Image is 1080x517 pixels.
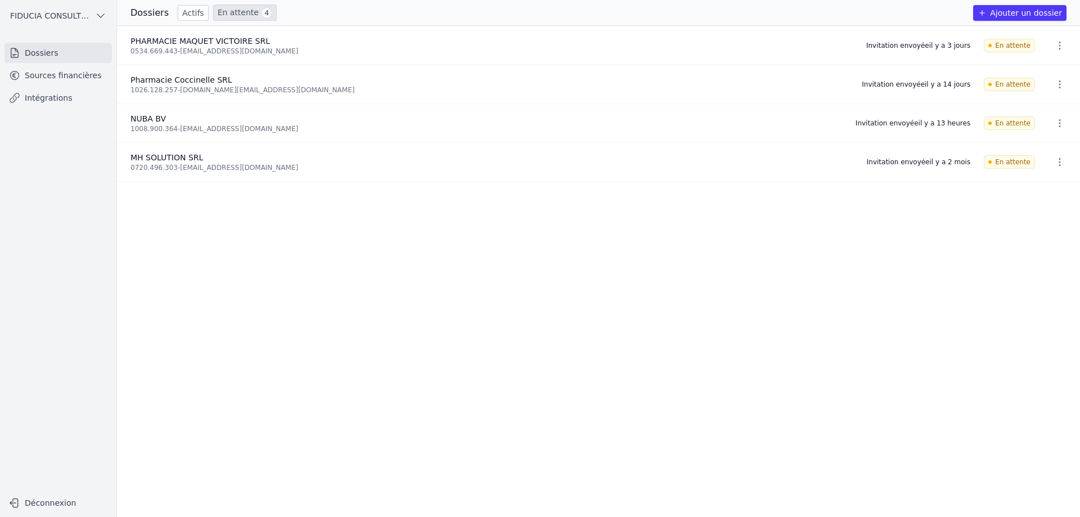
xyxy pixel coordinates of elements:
[130,124,842,133] div: 1008.900.364 - [EMAIL_ADDRESS][DOMAIN_NAME]
[4,88,112,108] a: Intégrations
[261,7,272,19] span: 4
[178,5,209,21] a: Actifs
[984,155,1035,169] span: En attente
[984,116,1035,130] span: En attente
[130,75,232,84] span: Pharmacie Coccinelle SRL
[130,6,169,20] h3: Dossiers
[866,41,970,50] div: Invitation envoyée il y a 3 jours
[4,65,112,86] a: Sources financières
[4,43,112,63] a: Dossiers
[984,39,1035,52] span: En attente
[4,494,112,512] button: Déconnexion
[130,153,203,162] span: MH SOLUTION SRL
[973,5,1066,21] button: Ajouter un dossier
[130,114,166,123] span: NUBA BV
[213,5,277,21] a: En attente 4
[10,10,91,21] span: FIDUCIA CONSULTING SRL
[130,86,848,95] div: 1026.128.257 - [DOMAIN_NAME][EMAIL_ADDRESS][DOMAIN_NAME]
[130,47,853,56] div: 0534.669.443 - [EMAIL_ADDRESS][DOMAIN_NAME]
[867,158,970,167] div: Invitation envoyée il y a 2 mois
[4,7,112,25] button: FIDUCIA CONSULTING SRL
[856,119,970,128] div: Invitation envoyée il y a 13 heures
[984,78,1035,91] span: En attente
[130,37,270,46] span: PHARMACIE MAQUET VICTOIRE SRL
[130,163,853,172] div: 0720.496.303 - [EMAIL_ADDRESS][DOMAIN_NAME]
[862,80,970,89] div: Invitation envoyée il y a 14 jours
